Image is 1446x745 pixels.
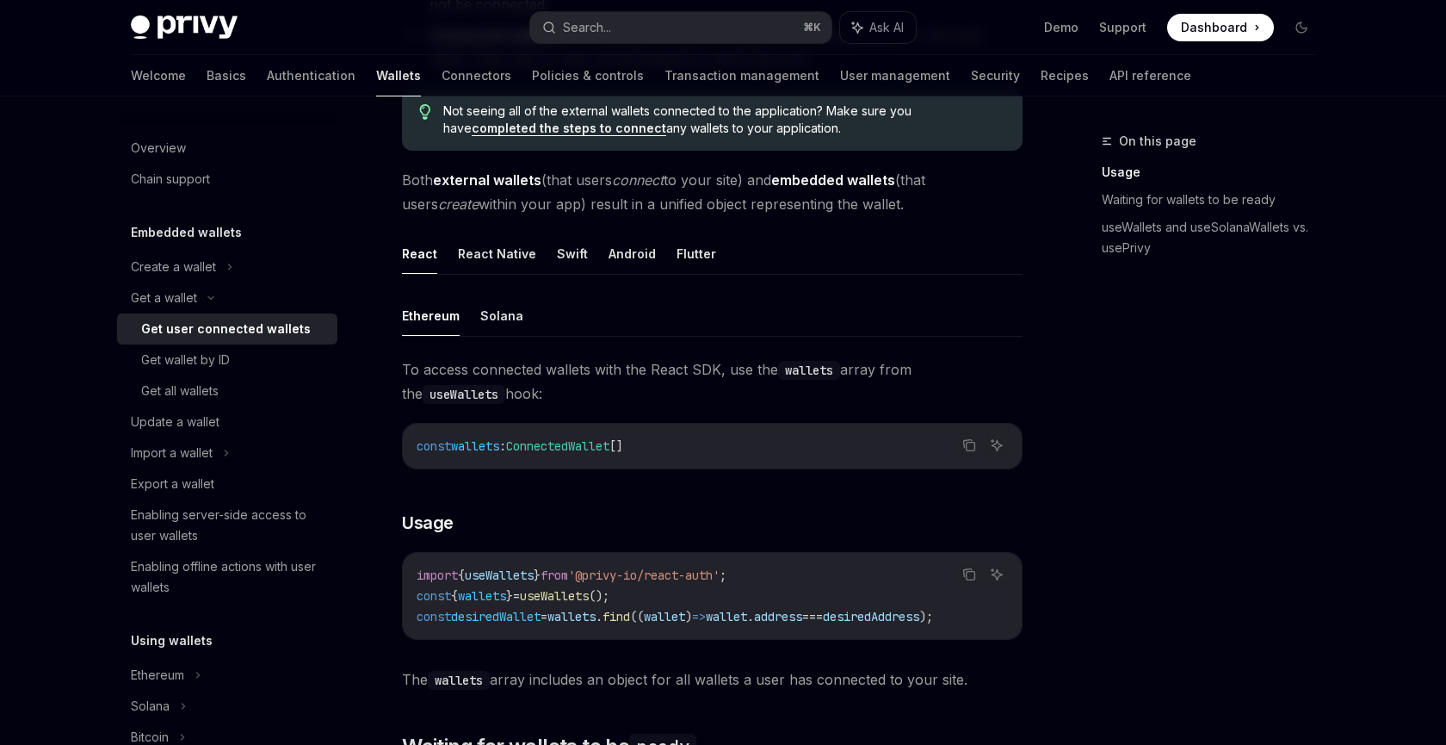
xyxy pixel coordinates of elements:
div: Import a wallet [131,443,213,463]
span: The array includes an object for all wallets a user has connected to your site. [402,667,1023,692]
span: import [417,568,458,583]
button: Swift [557,233,588,274]
span: ); [919,609,933,624]
span: Ask AI [869,19,904,36]
code: wallets [428,671,490,690]
span: useWallets [465,568,534,583]
span: On this page [1119,131,1196,152]
code: wallets [778,361,840,380]
span: wallets [451,438,499,454]
span: = [541,609,547,624]
span: '@privy-io/react-auth' [568,568,720,583]
span: Not seeing all of the external wallets connected to the application? Make sure you have any walle... [443,102,1005,137]
span: . [747,609,754,624]
button: Search...⌘K [530,12,831,43]
button: Ethereum [402,295,460,336]
button: Ask AI [840,12,916,43]
span: } [506,588,513,604]
span: wallets [458,588,506,604]
div: Get all wallets [141,381,219,401]
a: Support [1099,19,1146,36]
a: Demo [1044,19,1078,36]
span: ⌘ K [803,21,821,34]
span: To access connected wallets with the React SDK, use the array from the hook: [402,357,1023,406]
span: desiredWallet [451,609,541,624]
a: Overview [117,133,337,164]
span: Usage [402,511,454,535]
div: Ethereum [131,665,184,686]
a: API reference [1109,55,1191,96]
div: Get a wallet [131,288,197,308]
div: Export a wallet [131,474,214,494]
span: ConnectedWallet [506,438,609,454]
div: Solana [131,696,170,717]
button: React [402,233,437,274]
a: completed the steps to connect [472,121,666,136]
button: Solana [480,295,523,336]
span: (( [630,609,644,624]
span: => [692,609,706,624]
div: Update a wallet [131,412,219,432]
span: ; [720,568,726,583]
a: Transaction management [664,55,819,96]
button: Copy the contents from the code block [958,563,980,586]
strong: external wallets [433,171,541,189]
strong: embedded wallets [771,171,895,189]
a: Welcome [131,55,186,96]
div: Get wallet by ID [141,350,230,370]
span: const [417,609,451,624]
em: create [438,196,479,213]
div: Enabling server-side access to user wallets [131,505,327,546]
a: Waiting for wallets to be ready [1102,186,1329,214]
button: Ask AI [986,434,1008,456]
span: Both (that users to your site) and (that users within your app) result in a unified object repres... [402,168,1023,216]
a: Connectors [442,55,511,96]
a: Get wallet by ID [117,345,337,376]
span: from [541,568,568,583]
div: Get user connected wallets [141,319,311,339]
a: Update a wallet [117,407,337,438]
a: Recipes [1041,55,1089,96]
div: Enabling offline actions with user wallets [131,556,327,598]
a: User management [840,55,950,96]
button: Ask AI [986,563,1008,586]
span: . [596,609,602,624]
span: = [513,588,520,604]
div: Overview [131,138,186,158]
code: useWallets [423,385,505,404]
h5: Using wallets [131,630,213,651]
span: } [534,568,541,583]
span: wallet [644,609,685,624]
span: ) [685,609,692,624]
button: Copy the contents from the code block [958,434,980,456]
a: Usage [1102,158,1329,186]
button: Toggle dark mode [1288,14,1315,41]
span: wallets [547,609,596,624]
span: [] [609,438,623,454]
span: { [458,568,465,583]
button: React Native [458,233,536,274]
h5: Embedded wallets [131,222,242,243]
a: Get all wallets [117,376,337,407]
button: Flutter [677,233,716,274]
span: find [602,609,630,624]
a: Chain support [117,164,337,195]
img: dark logo [131,16,238,40]
a: Basics [207,55,246,96]
a: Enabling server-side access to user wallets [117,500,337,551]
a: Enabling offline actions with user wallets [117,551,337,603]
span: Dashboard [1181,19,1247,36]
svg: Tip [419,104,431,120]
a: Policies & controls [532,55,644,96]
span: (); [589,588,609,604]
div: Create a wallet [131,257,216,277]
span: desiredAddress [823,609,919,624]
a: Get user connected wallets [117,314,337,345]
span: useWallets [520,588,589,604]
div: Search... [563,17,611,38]
a: useWallets and useSolanaWallets vs. usePrivy [1102,214,1329,262]
span: { [451,588,458,604]
span: : [499,438,506,454]
a: Security [971,55,1020,96]
a: Wallets [376,55,421,96]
